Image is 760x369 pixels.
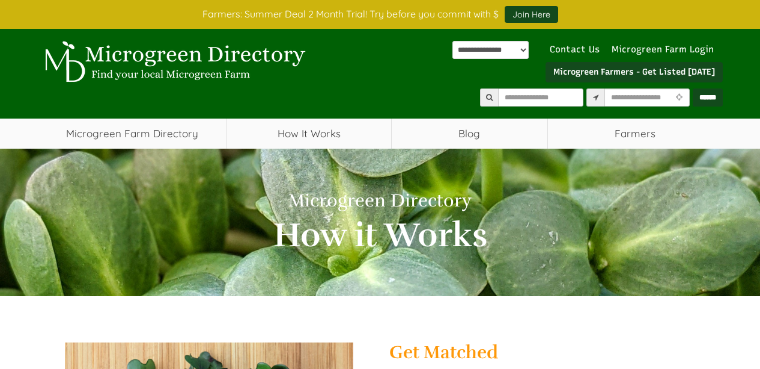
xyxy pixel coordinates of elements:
[47,191,714,211] h1: Microgreen Directory
[227,119,391,149] a: How It Works
[546,62,723,82] a: Microgreen Farmers - Get Listed [DATE]
[544,44,606,55] a: Contact Us
[47,217,714,254] h2: How it Works
[452,41,529,59] select: Language Translate Widget
[38,119,227,149] a: Microgreen Farm Directory
[389,341,498,364] a: Get Matched
[673,94,686,102] i: Use Current Location
[392,119,547,149] a: Blog
[29,6,732,23] div: Farmers: Summer Deal 2 Month Trial! Try before you commit with $
[548,119,723,149] span: Farmers
[452,41,529,59] div: Powered by
[505,6,558,23] a: Join Here
[38,41,308,83] img: Microgreen Directory
[612,44,720,55] a: Microgreen Farm Login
